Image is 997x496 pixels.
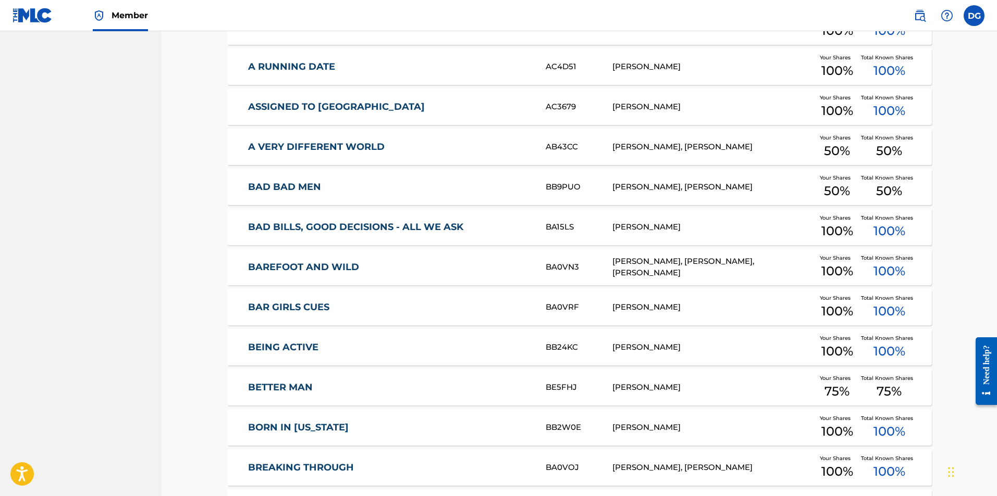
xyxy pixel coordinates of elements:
span: 100 % [873,422,905,441]
a: BAD BILLS, GOOD DECISIONS - ALL WE ASK [248,221,532,233]
span: Total Known Shares [861,374,917,382]
img: MLC Logo [13,8,53,23]
div: BA0VN3 [546,261,612,273]
span: 100 % [821,462,853,481]
span: 50 % [824,142,850,160]
span: 100 % [821,422,853,441]
a: BAREFOOT AND WILD [248,261,532,273]
div: [PERSON_NAME] [612,101,813,113]
img: Top Rightsholder [93,9,105,22]
div: [PERSON_NAME] [612,341,813,353]
span: 100 % [873,462,905,481]
span: Member [112,9,148,21]
div: BB2W0E [546,422,612,434]
a: BAR GIRLS CUES [248,301,532,313]
div: AC3679 [546,101,612,113]
div: [PERSON_NAME] [612,221,813,233]
span: 100 % [821,302,853,321]
div: [PERSON_NAME] [612,61,813,73]
div: [PERSON_NAME] [612,301,813,313]
div: [PERSON_NAME], [PERSON_NAME] [612,462,813,474]
div: BA0VRF [546,301,612,313]
span: 100 % [821,101,853,120]
a: BREAKING THROUGH [248,462,532,474]
div: BA0VOJ [546,462,612,474]
div: [PERSON_NAME] [612,422,813,434]
span: 100 % [873,342,905,361]
a: A RUNNING DATE [248,61,532,73]
a: Public Search [909,5,930,26]
span: 100 % [821,342,853,361]
span: 100 % [821,262,853,281]
div: [PERSON_NAME], [PERSON_NAME] [612,181,813,193]
span: Total Known Shares [861,454,917,462]
span: 100 % [821,61,853,80]
div: [PERSON_NAME], [PERSON_NAME], [PERSON_NAME] [612,256,813,279]
span: Total Known Shares [861,214,917,222]
div: BA15LS [546,221,612,233]
span: Total Known Shares [861,94,917,101]
img: help [941,9,953,22]
iframe: Chat Widget [945,446,997,496]
div: BB9PUO [546,181,612,193]
div: AC4D51 [546,61,612,73]
span: Your Shares [820,174,855,182]
span: 100 % [873,61,905,80]
a: BAD BAD MEN [248,181,532,193]
span: 100 % [873,262,905,281]
div: User Menu [964,5,984,26]
a: BEING ACTIVE [248,341,532,353]
span: Total Known Shares [861,54,917,61]
img: search [914,9,926,22]
span: Total Known Shares [861,294,917,302]
span: 100 % [873,302,905,321]
span: Your Shares [820,414,855,422]
div: Help [937,5,957,26]
span: 50 % [824,182,850,200]
span: Your Shares [820,374,855,382]
span: Your Shares [820,454,855,462]
span: Your Shares [820,254,855,262]
span: 75 % [877,382,902,401]
a: A VERY DIFFERENT WORLD [248,141,532,153]
span: Your Shares [820,294,855,302]
a: BETTER MAN [248,381,532,393]
span: Total Known Shares [861,134,917,142]
span: 75 % [824,382,850,401]
span: Total Known Shares [861,254,917,262]
span: 100 % [873,101,905,120]
div: BB24KC [546,341,612,353]
span: Total Known Shares [861,334,917,342]
div: [PERSON_NAME] [612,381,813,393]
span: Total Known Shares [861,174,917,182]
span: 50 % [876,142,902,160]
iframe: Resource Center [968,329,997,413]
span: Your Shares [820,214,855,222]
a: BORN IN [US_STATE] [248,422,532,434]
a: ASSIGNED TO [GEOGRAPHIC_DATA] [248,101,532,113]
span: Your Shares [820,94,855,101]
span: 100 % [821,222,853,240]
div: AB43CC [546,141,612,153]
span: Total Known Shares [861,414,917,422]
span: Your Shares [820,134,855,142]
div: [PERSON_NAME], [PERSON_NAME] [612,141,813,153]
span: Your Shares [820,334,855,342]
div: Drag [948,456,954,488]
span: 100 % [873,222,905,240]
span: 50 % [876,182,902,200]
span: Your Shares [820,54,855,61]
div: BE5FHJ [546,381,612,393]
